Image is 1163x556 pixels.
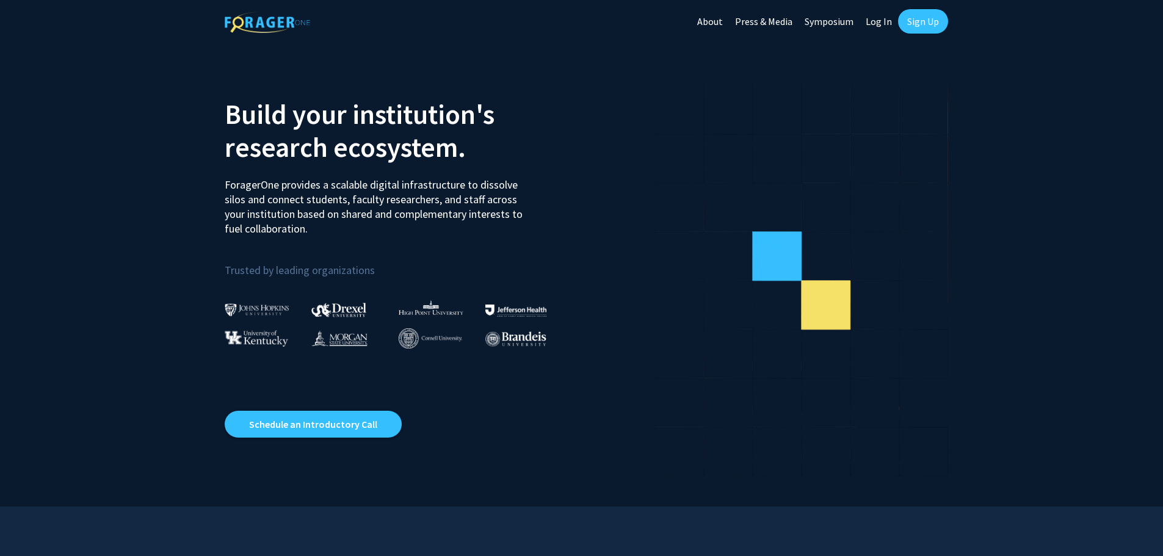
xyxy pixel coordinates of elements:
[225,411,402,438] a: Opens in a new tab
[485,331,546,347] img: Brandeis University
[898,9,948,34] a: Sign Up
[311,303,366,317] img: Drexel University
[311,330,368,346] img: Morgan State University
[225,303,289,316] img: Johns Hopkins University
[225,330,288,347] img: University of Kentucky
[225,12,310,33] img: ForagerOne Logo
[399,328,462,348] img: Cornell University
[225,98,573,164] h2: Build your institution's research ecosystem.
[225,168,531,236] p: ForagerOne provides a scalable digital infrastructure to dissolve silos and connect students, fac...
[485,305,546,316] img: Thomas Jefferson University
[399,300,463,315] img: High Point University
[225,246,573,280] p: Trusted by leading organizations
